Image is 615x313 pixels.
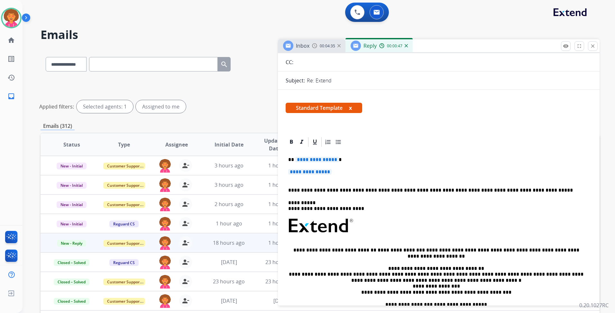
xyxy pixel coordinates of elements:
[41,28,600,41] h2: Emails
[57,163,87,169] span: New - Initial
[297,137,307,147] div: Italic
[103,240,145,247] span: Customer Support
[41,122,75,130] p: Emails (312)
[159,178,171,192] img: agent-avatar
[57,221,87,227] span: New - Initial
[296,42,309,49] span: Inbox
[182,200,189,208] mat-icon: person_remove
[349,104,352,112] button: x
[268,162,295,169] span: 1 hour ago
[7,74,15,81] mat-icon: history
[159,256,171,269] img: agent-avatar
[215,141,243,148] span: Initial Date
[159,217,171,231] img: agent-avatar
[159,294,171,308] img: agent-avatar
[220,61,228,68] mat-icon: search
[215,162,243,169] span: 3 hours ago
[182,162,189,169] mat-icon: person_remove
[103,201,145,208] span: Customer Support
[103,298,145,305] span: Customer Support
[159,198,171,211] img: agent-avatar
[334,137,343,147] div: Bullet List
[286,58,293,66] p: CC:
[39,103,74,110] p: Applied filters:
[103,279,145,285] span: Customer Support
[159,236,171,250] img: agent-avatar
[57,182,87,189] span: New - Initial
[320,43,335,49] span: 00:04:35
[182,220,189,227] mat-icon: person_remove
[273,297,289,304] span: [DATE]
[221,259,237,266] span: [DATE]
[221,297,237,304] span: [DATE]
[215,201,243,208] span: 2 hours ago
[213,278,245,285] span: 23 hours ago
[268,239,295,246] span: 1 hour ago
[159,159,171,173] img: agent-avatar
[387,43,402,49] span: 00:00:47
[216,220,242,227] span: 1 hour ago
[103,182,145,189] span: Customer Support
[287,137,296,147] div: Bold
[265,259,297,266] span: 23 hours ago
[265,278,297,285] span: 23 hours ago
[54,279,89,285] span: Closed – Solved
[182,239,189,247] mat-icon: person_remove
[7,36,15,44] mat-icon: home
[159,275,171,289] img: agent-avatar
[323,137,333,147] div: Ordered List
[109,259,139,266] span: Reguard CS
[2,9,20,27] img: avatar
[590,43,596,49] mat-icon: close
[54,298,89,305] span: Closed – Solved
[268,220,295,227] span: 1 hour ago
[563,43,569,49] mat-icon: remove_red_eye
[77,100,133,113] div: Selected agents: 1
[182,181,189,189] mat-icon: person_remove
[54,259,89,266] span: Closed – Solved
[165,141,188,148] span: Assignee
[182,258,189,266] mat-icon: person_remove
[310,137,320,147] div: Underline
[118,141,130,148] span: Type
[576,43,582,49] mat-icon: fullscreen
[109,221,139,227] span: Reguard CS
[136,100,186,113] div: Assigned to me
[268,201,295,208] span: 1 hour ago
[213,239,245,246] span: 18 hours ago
[182,278,189,285] mat-icon: person_remove
[103,163,145,169] span: Customer Support
[363,42,377,49] span: Reply
[268,181,295,188] span: 1 hour ago
[215,181,243,188] span: 3 hours ago
[307,77,332,84] p: Re: Extend
[63,141,80,148] span: Status
[182,297,189,305] mat-icon: person_remove
[7,55,15,63] mat-icon: list_alt
[57,240,86,247] span: New - Reply
[286,77,305,84] p: Subject:
[57,201,87,208] span: New - Initial
[579,301,609,309] p: 0.20.1027RC
[261,137,289,152] span: Updated Date
[7,92,15,100] mat-icon: inbox
[286,103,362,113] span: Standard Template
